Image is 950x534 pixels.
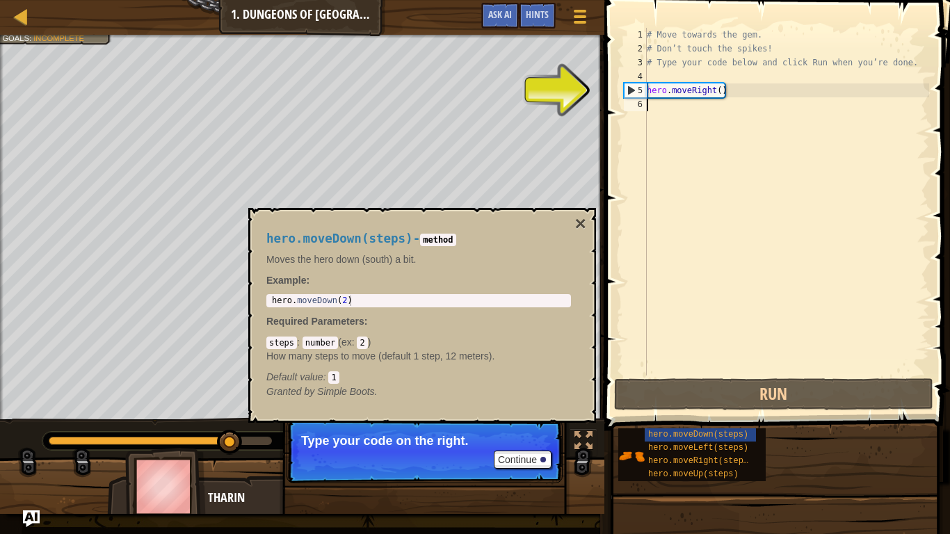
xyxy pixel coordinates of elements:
code: 1 [328,371,339,384]
button: × [575,214,586,234]
button: Toggle fullscreen [570,428,597,457]
span: Granted by [266,386,317,397]
span: Hints [526,8,549,21]
code: 2 [357,337,367,349]
button: Run [614,378,933,410]
span: hero.moveDown(steps) [266,232,413,245]
strong: : [266,275,309,286]
div: 3 [624,56,647,70]
button: Continue [494,451,552,469]
span: hero.moveLeft(steps) [648,443,748,453]
span: Default value [266,371,323,382]
div: 4 [624,70,647,83]
button: Show game menu [563,3,597,35]
span: : [352,337,357,348]
p: Type your code on the right. [301,434,548,448]
div: 5 [625,83,647,97]
code: number [303,337,338,349]
code: method [420,234,456,246]
span: hero.moveRight(steps) [648,456,753,466]
div: 2 [624,42,647,56]
button: Ask AI [23,510,40,527]
div: Tharin [208,489,483,507]
span: Ask AI [488,8,512,21]
span: hero.moveDown(steps) [648,430,748,439]
button: Ask AI [481,3,519,29]
span: : [364,316,368,327]
span: : [323,371,329,382]
div: 6 [624,97,647,111]
span: Required Parameters [266,316,364,327]
span: hero.moveUp(steps) [648,469,739,479]
p: Moves the hero down (south) a bit. [266,252,571,266]
em: Simple Boots. [266,386,378,397]
span: ex [341,337,352,348]
div: ( ) [266,335,571,384]
h4: - [266,232,571,245]
img: portrait.png [618,443,645,469]
img: thang_avatar_frame.png [125,448,206,525]
p: How many steps to move (default 1 step, 12 meters). [266,349,571,363]
span: Example [266,275,307,286]
div: 1 [624,28,647,42]
span: : [297,337,303,348]
code: steps [266,337,297,349]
